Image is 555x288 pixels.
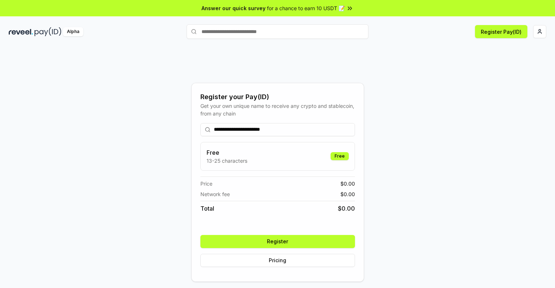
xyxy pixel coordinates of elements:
[201,4,265,12] span: Answer our quick survey
[207,157,247,165] p: 13-25 characters
[475,25,527,38] button: Register Pay(ID)
[267,4,345,12] span: for a chance to earn 10 USDT 📝
[340,180,355,187] span: $ 0.00
[338,204,355,213] span: $ 0.00
[207,148,247,157] h3: Free
[9,27,33,36] img: reveel_dark
[200,180,212,187] span: Price
[200,235,355,248] button: Register
[200,204,214,213] span: Total
[340,190,355,198] span: $ 0.00
[200,92,355,102] div: Register your Pay(ID)
[200,254,355,267] button: Pricing
[35,27,61,36] img: pay_id
[200,102,355,117] div: Get your own unique name to receive any crypto and stablecoin, from any chain
[331,152,349,160] div: Free
[200,190,230,198] span: Network fee
[63,27,83,36] div: Alpha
